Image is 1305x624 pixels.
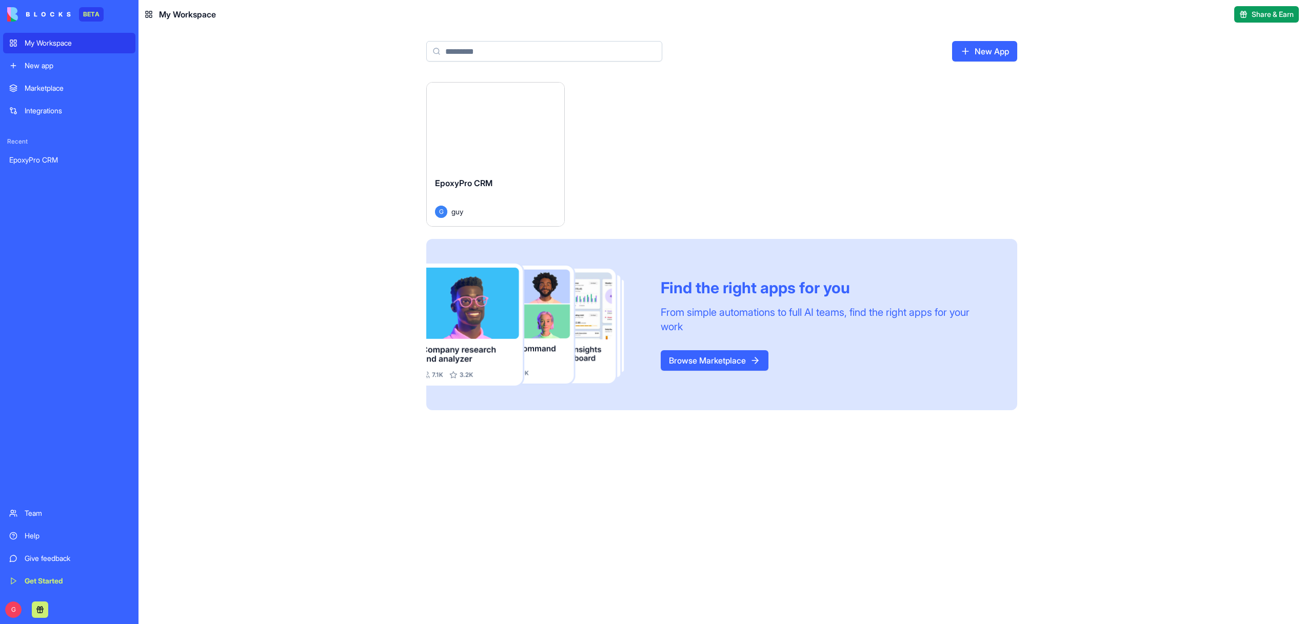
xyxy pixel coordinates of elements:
[25,576,129,586] div: Get Started
[435,178,492,188] span: EpoxyPro CRM
[25,106,129,116] div: Integrations
[159,8,216,21] span: My Workspace
[952,41,1017,62] a: New App
[451,206,463,217] span: guy
[1234,6,1299,23] button: Share & Earn
[3,548,135,569] a: Give feedback
[25,38,129,48] div: My Workspace
[3,78,135,98] a: Marketplace
[7,7,104,22] a: BETA
[79,7,104,22] div: BETA
[3,571,135,591] a: Get Started
[25,508,129,518] div: Team
[661,350,768,371] a: Browse Marketplace
[661,278,993,297] div: Find the right apps for you
[435,206,447,218] span: G
[3,100,135,121] a: Integrations
[9,155,129,165] div: EpoxyPro CRM
[1252,9,1294,19] span: Share & Earn
[25,61,129,71] div: New app
[661,305,993,334] div: From simple automations to full AI teams, find the right apps for your work
[3,55,135,76] a: New app
[426,82,565,227] a: EpoxyPro CRMGguy
[25,83,129,93] div: Marketplace
[3,33,135,53] a: My Workspace
[426,264,644,386] img: Frame_181_egmpey.png
[7,7,71,22] img: logo
[3,526,135,546] a: Help
[3,150,135,170] a: EpoxyPro CRM
[25,531,129,541] div: Help
[25,553,129,563] div: Give feedback
[5,601,22,618] span: G
[3,137,135,146] span: Recent
[3,503,135,524] a: Team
